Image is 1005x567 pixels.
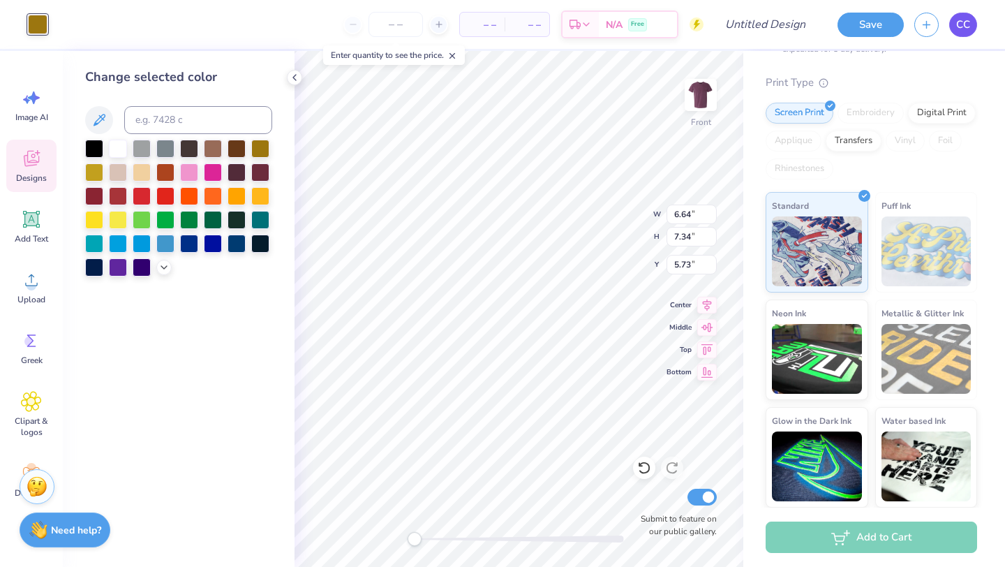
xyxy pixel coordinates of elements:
span: Puff Ink [881,198,911,213]
div: Enter quantity to see the price. [323,45,465,65]
span: CC [956,17,970,33]
div: Vinyl [886,131,925,152]
div: Front [691,116,711,128]
span: Top [667,344,692,355]
span: Image AI [15,112,48,123]
span: – – [468,17,496,32]
span: Standard [772,198,809,213]
span: Center [667,300,692,311]
div: Print Type [766,75,977,91]
div: Applique [766,131,821,152]
div: Digital Print [908,103,976,124]
a: CC [949,13,977,37]
div: Rhinestones [766,159,833,179]
img: Glow in the Dark Ink [772,432,862,501]
span: Clipart & logos [8,415,54,438]
span: Greek [21,355,43,366]
input: e.g. 7428 c [124,106,272,134]
img: Standard [772,216,862,286]
button: Save [837,13,904,37]
span: N/A [606,17,623,32]
div: Embroidery [837,103,904,124]
span: Decorate [15,487,48,499]
div: Transfers [826,131,881,152]
span: Free [631,20,644,29]
span: Neon Ink [772,306,806,321]
img: Front [687,81,715,109]
span: Water based Ink [881,413,946,428]
div: Change selected color [85,68,272,87]
span: Metallic & Glitter Ink [881,306,964,321]
span: Upload [17,294,45,305]
div: Foil [929,131,962,152]
img: Metallic & Glitter Ink [881,324,971,394]
input: Untitled Design [714,10,817,38]
div: Accessibility label [408,532,422,546]
label: Submit to feature on our public gallery. [633,513,717,538]
span: Designs [16,172,47,184]
img: Puff Ink [881,216,971,286]
span: Middle [667,322,692,333]
span: Glow in the Dark Ink [772,413,851,428]
input: – – [368,12,423,37]
img: Water based Ink [881,432,971,501]
span: – – [513,17,541,32]
strong: Need help? [51,524,101,537]
span: Add Text [15,233,48,244]
img: Neon Ink [772,324,862,394]
span: Bottom [667,367,692,378]
div: Screen Print [766,103,833,124]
